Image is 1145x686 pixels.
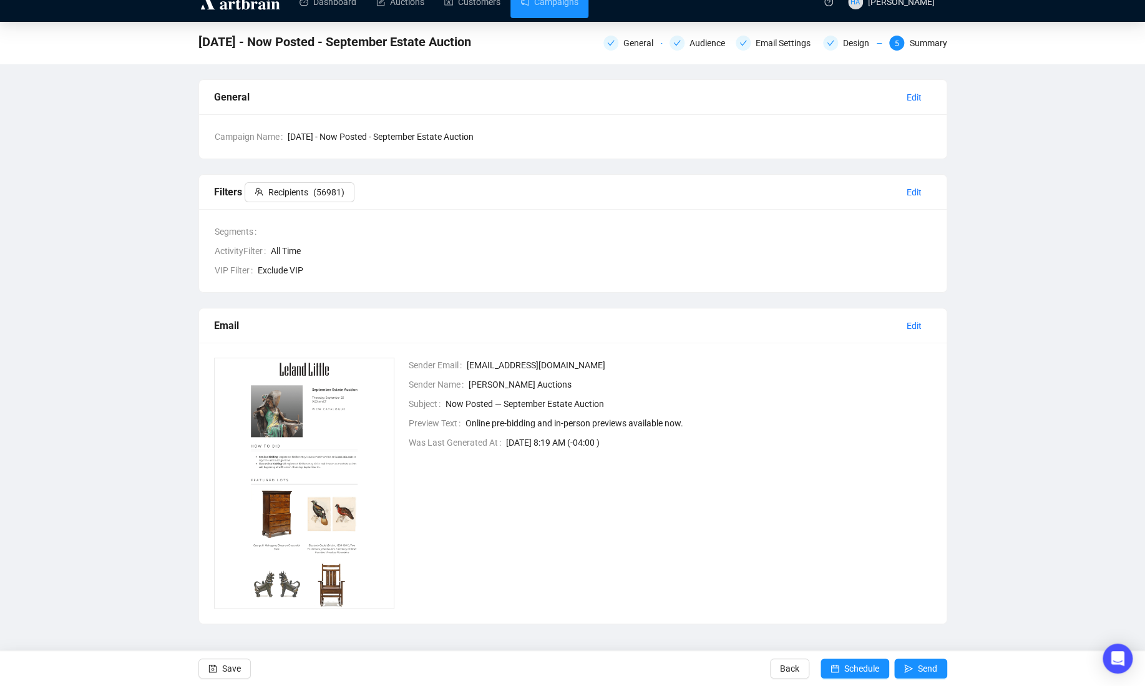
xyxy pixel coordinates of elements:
[689,36,733,51] div: Audience
[897,316,932,336] button: Edit
[446,397,932,411] span: Now Posted — September Estate Auction
[409,397,446,411] span: Subject
[198,32,471,52] span: 9-15-25 - Now Posted - September Estate Auction
[907,319,922,333] span: Edit
[907,91,922,104] span: Edit
[831,664,839,673] span: calendar
[770,659,809,679] button: Back
[258,263,932,277] span: Exclude VIP
[907,185,922,199] span: Edit
[409,416,465,430] span: Preview Text
[603,36,662,51] div: General
[909,36,947,51] div: Summary
[215,244,271,258] span: ActivityFilter
[214,358,395,609] img: 1757594084236-i0BkMh85QOkgSREj.png
[255,187,263,196] span: team
[409,358,467,372] span: Sender Email
[313,185,344,199] span: ( 56981 )
[895,39,899,48] span: 5
[821,659,889,679] button: Schedule
[897,182,932,202] button: Edit
[214,89,897,105] div: General
[215,225,261,238] span: Segments
[215,130,288,144] span: Campaign Name
[409,436,506,449] span: Was Last Generated At
[198,659,251,679] button: Save
[469,378,932,391] span: [PERSON_NAME] Auctions
[736,36,816,51] div: Email Settings
[208,664,217,673] span: save
[780,651,799,686] span: Back
[409,378,469,391] span: Sender Name
[607,39,615,47] span: check
[889,36,947,51] div: 5Summary
[897,87,932,107] button: Edit
[904,664,913,673] span: send
[673,39,681,47] span: check
[215,263,258,277] span: VIP Filter
[245,182,354,202] button: Recipients(56981)
[214,318,897,333] div: Email
[823,36,882,51] div: Design
[844,651,879,686] span: Schedule
[1103,644,1133,674] div: Open Intercom Messenger
[623,36,661,51] div: General
[918,651,937,686] span: Send
[465,416,932,430] span: Online pre-bidding and in-person previews available now.
[739,39,747,47] span: check
[670,36,728,51] div: Audience
[894,659,947,679] button: Send
[756,36,818,51] div: Email Settings
[506,436,932,449] span: [DATE] 8:19 AM (-04:00 )
[222,651,241,686] span: Save
[288,130,932,144] span: [DATE] - Now Posted - September Estate Auction
[271,244,932,258] span: All Time
[214,186,354,198] span: Filters
[268,185,308,199] span: Recipients
[843,36,877,51] div: Design
[827,39,834,47] span: check
[467,358,932,372] span: [EMAIL_ADDRESS][DOMAIN_NAME]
